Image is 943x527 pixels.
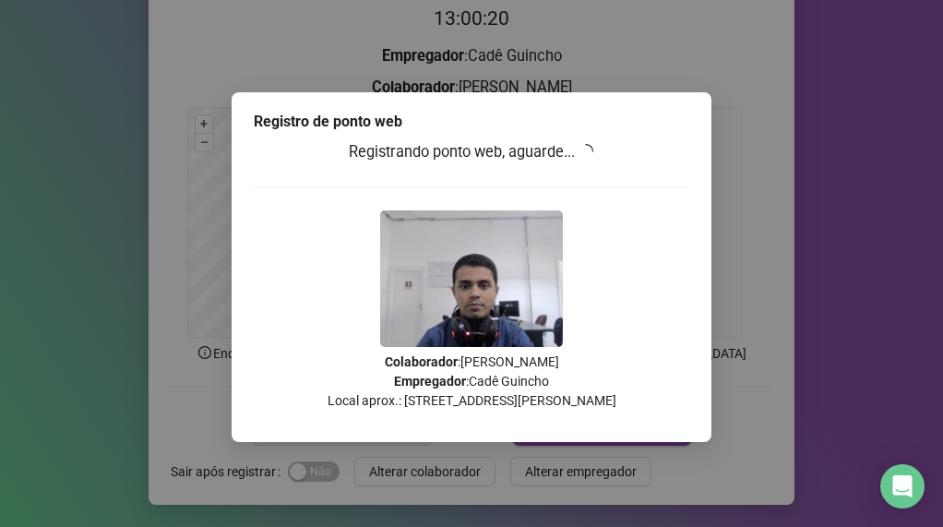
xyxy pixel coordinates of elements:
span: loading [578,142,595,160]
img: 9k= [380,210,563,347]
h3: Registrando ponto web, aguarde... [254,140,689,164]
div: Registro de ponto web [254,111,689,133]
strong: Colaborador [385,354,458,369]
strong: Empregador [394,374,466,389]
p: : [PERSON_NAME] : Cadê Guincho Local aprox.: [STREET_ADDRESS][PERSON_NAME] [254,353,689,411]
div: Open Intercom Messenger [880,464,925,509]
